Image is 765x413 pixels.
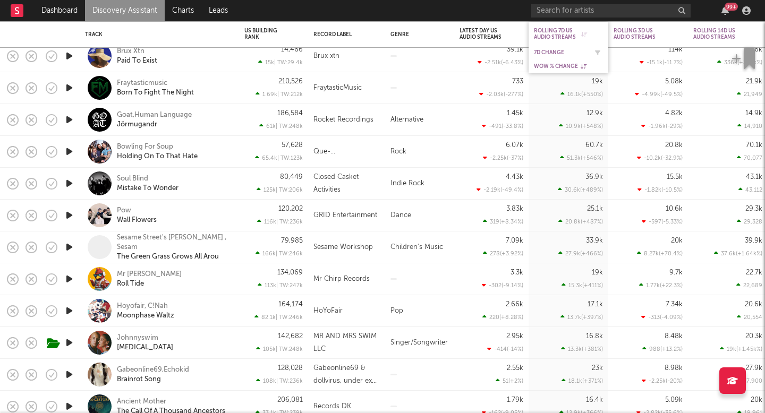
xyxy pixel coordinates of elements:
div: Fraytasticmusic [117,79,167,88]
div: HoYoFair [313,305,343,317]
div: 18.1k ( +371 % ) [562,377,603,384]
div: 43,112 [738,186,762,193]
a: Paid To Exist [117,56,157,66]
div: US Building Rank [244,28,287,40]
div: Sesame Workshop [313,241,373,254]
div: 116k | TW: 236k [244,218,303,225]
div: Brux xtn [313,50,339,63]
div: 278 ( +3.92 % ) [483,250,523,257]
div: Mistake To Wonder [117,184,178,193]
a: Hoyofair, C!Nah [117,302,168,311]
a: The Green Grass Grows All Arou [117,252,219,262]
div: 21,949 [737,91,762,98]
div: Gabeonline69 & dollvirus, under excl. rights to [PERSON_NAME] Music ([DOMAIN_NAME]) [313,362,380,388]
div: Pop [385,295,454,327]
div: 20.3k [745,333,762,340]
div: 22.7k [746,269,762,276]
div: 20.8k ( +487 % ) [558,218,603,225]
div: 2.95k [506,333,523,340]
div: MR AND MRS SWIM LLC [313,330,380,356]
div: 10.6k [666,205,683,212]
div: 23k [592,365,603,372]
div: 1.45k [507,110,523,117]
div: 25.1k [587,205,603,212]
div: 2.55k [507,365,523,372]
div: 114k [668,46,683,53]
div: 60.7k [585,142,603,149]
a: Wall Flowers [117,216,157,225]
div: -2.25k ( -37 % ) [483,154,523,161]
div: 336k ( +395k % ) [717,59,762,66]
div: -2.19k ( -49.4 % ) [477,186,523,193]
div: 210,526 [278,78,303,85]
div: Rolling 7D US Audio Streams [534,28,587,40]
a: [MEDICAL_DATA] [117,343,173,352]
div: 7.34k [666,301,683,308]
div: -4.99k ( -49.5 % ) [635,91,683,98]
div: -313 ( -4.09 % ) [641,314,683,321]
div: 113k | TW: 247k [244,282,303,289]
div: Track [85,31,228,38]
div: 206,081 [277,397,303,403]
div: 7D Change [534,49,587,56]
div: 134,069 [277,269,303,276]
div: 51 ( +2 % ) [496,377,523,384]
div: 36.9k [585,174,603,180]
div: 1.77k ( +22.3 % ) [639,282,683,289]
div: 5.08k [665,78,683,85]
div: Rolling 3D US Audio Streams [614,28,667,40]
div: -2.25k ( -20 % ) [642,377,683,384]
div: -1.82k ( -10.5 % ) [637,186,683,193]
div: Rock [385,136,454,168]
div: 70,077 [737,154,762,161]
a: Moonphase Waltz [117,311,174,321]
div: Dance [385,200,454,231]
div: Pow [117,206,131,216]
div: 8.48k [665,333,683,340]
a: Born To Fight The Night [117,88,194,98]
div: Holding On To That Hate [117,152,198,161]
div: -2.03k ( -277 % ) [479,91,523,98]
div: 27.9k ( +466 % ) [558,250,603,257]
div: 16.4k [586,397,603,403]
div: -414 ( -14 % ) [487,346,523,352]
div: 4.43k [506,174,523,180]
div: 3.83k [506,205,523,212]
div: -10.2k ( -32.9 % ) [637,154,683,161]
div: Records DK [313,400,351,413]
div: 9.7k [669,269,683,276]
div: 6.07k [506,142,523,149]
a: Mr [PERSON_NAME] [117,270,182,279]
div: 13.7k ( +397 % ) [560,314,603,321]
div: 14.9k [745,110,762,117]
a: Jörmugandr [117,120,157,130]
div: 65.4k | TW: 123k [244,154,303,161]
a: Brux Xtn [117,47,144,56]
div: 37.6k ( +1.64k % ) [714,250,762,257]
div: Alternative [385,104,454,136]
a: Johnnyswim [117,333,158,343]
div: 220 ( +8.28 % ) [482,314,523,321]
div: 15k | TW: 29.4k [244,59,303,66]
div: 80,449 [280,174,303,180]
div: 15.5k [667,174,683,180]
div: 319 ( +8.34 % ) [483,218,523,225]
div: Brainrot Song [117,375,161,384]
div: -491 ( -33.8 % ) [482,123,523,130]
div: Record Label [313,31,364,38]
a: Bowling For Soup [117,142,173,152]
div: GRID Entertainment [313,209,377,222]
div: 16.1k ( +550 % ) [560,91,603,98]
div: Roll Tide [117,279,144,289]
div: Rocket Recordings [313,114,373,126]
div: 19k ( +1.45k % ) [720,346,762,352]
div: 20k [751,397,762,403]
div: 128,028 [278,365,303,372]
div: 108k | TW: 236k [244,377,303,384]
div: 20.6k [745,301,762,308]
